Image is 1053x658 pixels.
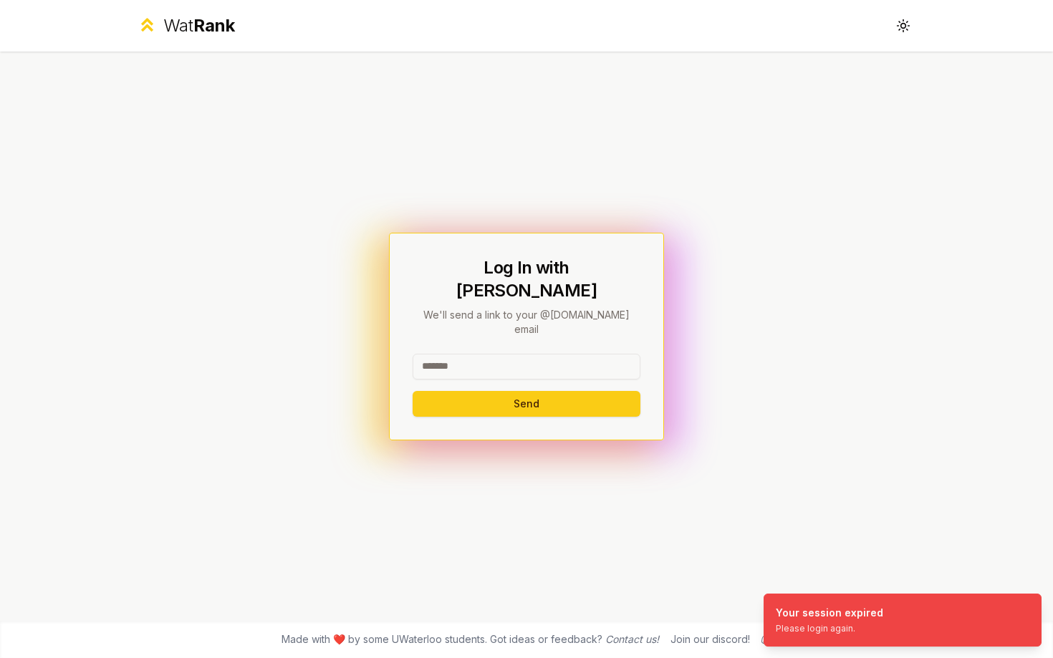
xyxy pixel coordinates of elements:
[282,632,659,647] span: Made with ❤️ by some UWaterloo students. Got ideas or feedback?
[605,633,659,645] a: Contact us!
[137,14,235,37] a: WatRank
[670,632,750,647] div: Join our discord!
[776,623,883,634] div: Please login again.
[413,308,640,337] p: We'll send a link to your @[DOMAIN_NAME] email
[163,14,235,37] div: Wat
[193,15,235,36] span: Rank
[413,391,640,417] button: Send
[413,256,640,302] h1: Log In with [PERSON_NAME]
[776,606,883,620] div: Your session expired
